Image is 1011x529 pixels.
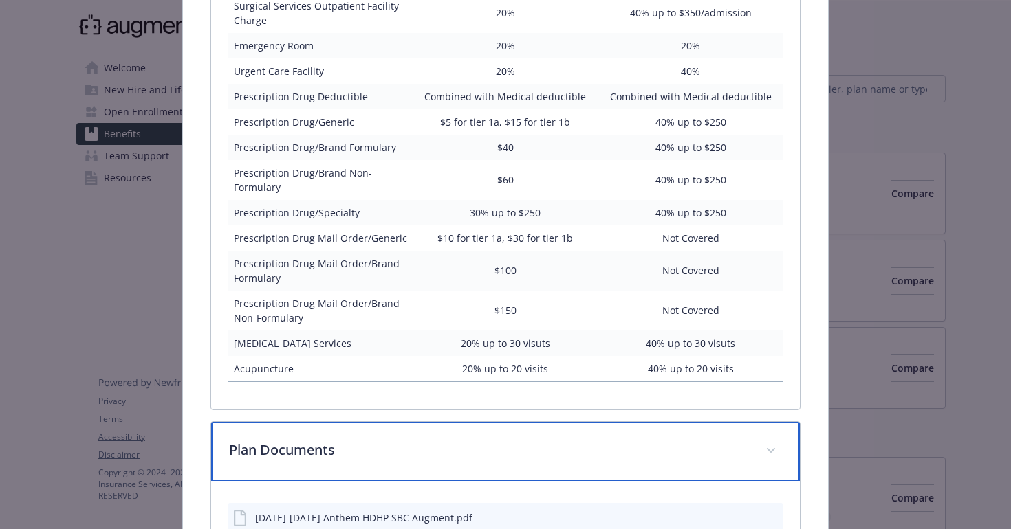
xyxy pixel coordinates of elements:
td: $100 [413,251,598,291]
td: 20% up to 30 visuts [413,330,598,356]
td: $40 [413,135,598,160]
td: 30% up to $250 [413,200,598,225]
td: Not Covered [598,291,783,330]
td: Not Covered [598,225,783,251]
td: 40% up to $250 [598,160,783,200]
td: 40% up to 30 visuts [598,330,783,356]
p: Plan Documents [229,440,750,460]
td: 20% up to 20 visits [413,356,598,382]
td: $60 [413,160,598,200]
td: Prescription Drug/Generic [228,109,413,135]
td: Prescription Drug Mail Order/Brand Non-Formulary [228,291,413,330]
td: 40% up to $250 [598,109,783,135]
td: 40% [598,58,783,84]
td: Prescription Drug/Specialty [228,200,413,225]
td: 20% [413,58,598,84]
td: $5 for tier 1a, $15 for tier 1b [413,109,598,135]
button: preview file [765,510,778,525]
div: [DATE]-[DATE] Anthem HDHP SBC Augment.pdf [255,510,472,525]
td: Prescription Drug/Brand Formulary [228,135,413,160]
td: Prescription Drug Deductible [228,84,413,109]
div: Plan Documents [211,422,801,481]
td: 20% [598,33,783,58]
td: $10 for tier 1a, $30 for tier 1b [413,225,598,251]
button: download file [743,510,754,525]
td: Prescription Drug/Brand Non-Formulary [228,160,413,200]
td: Emergency Room [228,33,413,58]
td: Prescription Drug Mail Order/Brand Formulary [228,251,413,291]
td: Not Covered [598,251,783,291]
td: 20% [413,33,598,58]
td: Urgent Care Facility [228,58,413,84]
td: 40% up to $250 [598,200,783,225]
td: $150 [413,291,598,330]
td: Combined with Medical deductible [413,84,598,109]
td: [MEDICAL_DATA] Services [228,330,413,356]
td: Prescription Drug Mail Order/Generic [228,225,413,251]
td: 40% up to $250 [598,135,783,160]
td: 40% up to 20 visits [598,356,783,382]
td: Combined with Medical deductible [598,84,783,109]
td: Acupuncture [228,356,413,382]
